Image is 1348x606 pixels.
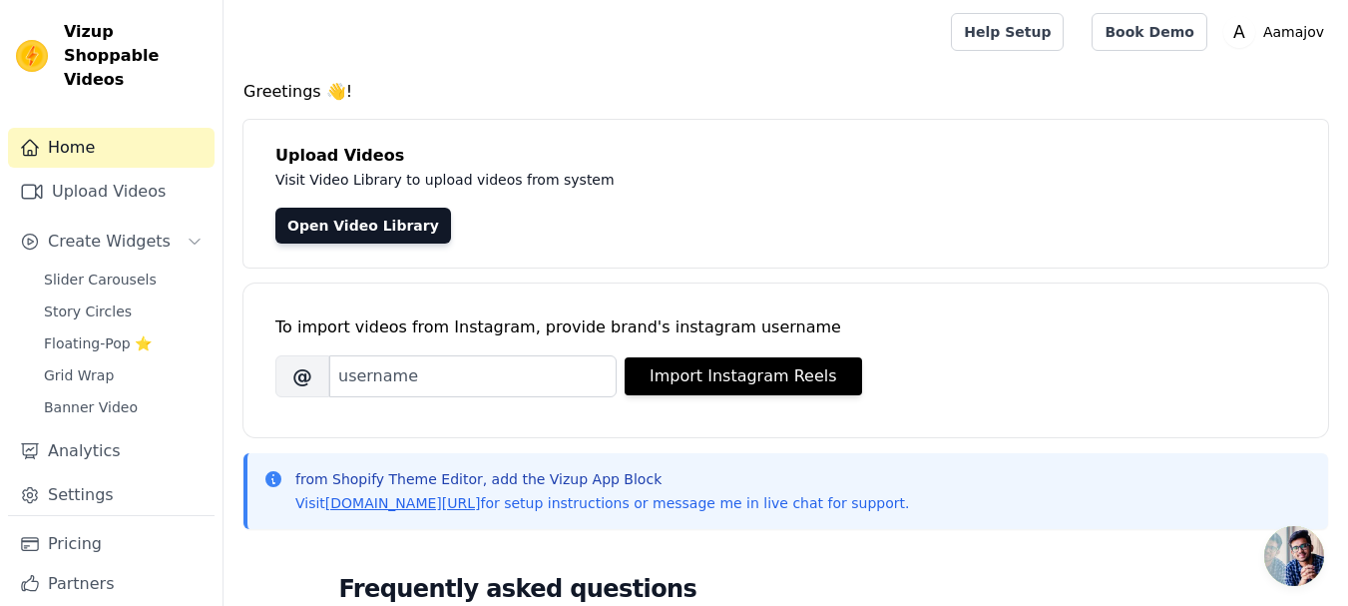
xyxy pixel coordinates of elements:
p: Visit Video Library to upload videos from system [275,168,1169,192]
a: [DOMAIN_NAME][URL] [325,495,481,511]
a: Home [8,128,215,168]
a: Banner Video [32,393,215,421]
div: To import videos from Instagram, provide brand's instagram username [275,315,1296,339]
button: Import Instagram Reels [625,357,862,395]
div: Open chat [1264,526,1324,586]
a: Upload Videos [8,172,215,212]
p: from Shopify Theme Editor, add the Vizup App Block [295,469,909,489]
button: A Aamajov [1223,14,1332,50]
a: Analytics [8,431,215,471]
text: A [1233,22,1245,42]
span: Grid Wrap [44,365,114,385]
a: Open Video Library [275,208,451,244]
span: Create Widgets [48,230,171,254]
a: Story Circles [32,298,215,325]
a: Help Setup [951,13,1064,51]
span: @ [275,355,329,397]
img: Vizup [16,40,48,72]
h4: Upload Videos [275,144,1296,168]
span: Vizup Shoppable Videos [64,20,207,92]
a: Settings [8,475,215,515]
input: username [329,355,617,397]
h4: Greetings 👋! [243,80,1328,104]
span: Floating-Pop ⭐ [44,333,152,353]
a: Floating-Pop ⭐ [32,329,215,357]
a: Partners [8,564,215,604]
span: Slider Carousels [44,270,157,290]
a: Grid Wrap [32,361,215,389]
span: Banner Video [44,397,138,417]
button: Create Widgets [8,222,215,262]
a: Slider Carousels [32,266,215,294]
p: Aamajov [1255,14,1332,50]
p: Visit for setup instructions or message me in live chat for support. [295,493,909,513]
a: Pricing [8,524,215,564]
span: Story Circles [44,302,132,321]
a: Book Demo [1092,13,1206,51]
